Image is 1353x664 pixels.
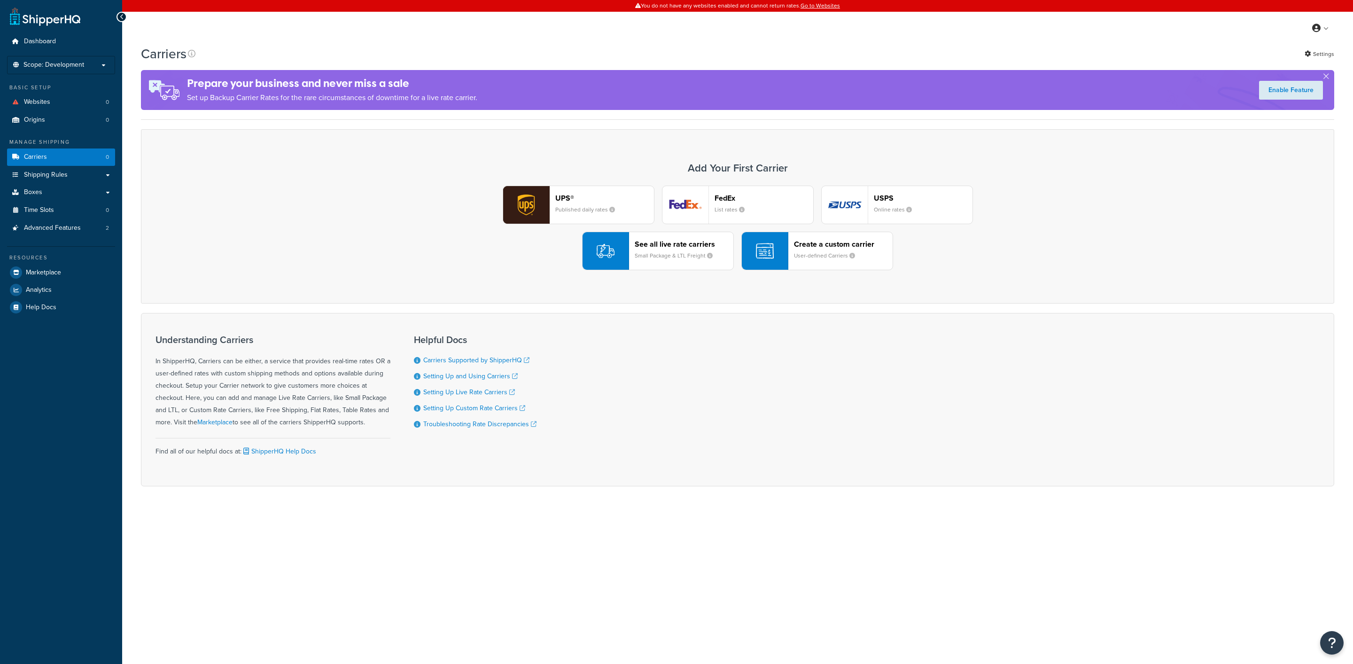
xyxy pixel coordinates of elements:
img: icon-carrier-custom-c93b8a24.svg [756,242,774,260]
a: Carriers Supported by ShipperHQ [423,355,529,365]
span: Help Docs [26,304,56,312]
h1: Carriers [141,45,187,63]
small: Published daily rates [555,205,622,214]
span: Websites [24,98,50,106]
span: Scope: Development [23,61,84,69]
div: Find all of our helpful docs at: [156,438,390,458]
small: Small Package & LTL Freight [635,251,720,260]
a: Origins 0 [7,111,115,129]
button: See all live rate carriersSmall Package & LTL Freight [582,232,734,270]
h4: Prepare your business and never miss a sale [187,76,477,91]
span: Boxes [24,188,42,196]
a: Shipping Rules [7,166,115,184]
a: Time Slots 0 [7,202,115,219]
span: Analytics [26,286,52,294]
span: Marketplace [26,269,61,277]
span: 0 [106,116,109,124]
button: fedEx logoFedExList rates [662,186,814,224]
header: USPS [874,194,972,203]
li: Carriers [7,148,115,166]
a: ShipperHQ Home [10,7,80,26]
a: Advanced Features 2 [7,219,115,237]
a: Setting Up and Using Carriers [423,371,518,381]
button: usps logoUSPSOnline rates [821,186,973,224]
div: Basic Setup [7,84,115,92]
header: Create a custom carrier [794,240,893,249]
a: Setting Up Custom Rate Carriers [423,403,525,413]
span: 0 [106,153,109,161]
button: Create a custom carrierUser-defined Carriers [741,232,893,270]
p: Set up Backup Carrier Rates for the rare circumstances of downtime for a live rate carrier. [187,91,477,104]
a: Enable Feature [1259,81,1323,100]
li: Advanced Features [7,219,115,237]
small: User-defined Carriers [794,251,863,260]
div: Resources [7,254,115,262]
span: Dashboard [24,38,56,46]
img: usps logo [822,186,868,224]
a: ShipperHQ Help Docs [241,446,316,456]
li: Websites [7,94,115,111]
a: Marketplace [197,417,233,427]
header: UPS® [555,194,654,203]
li: Time Slots [7,202,115,219]
li: Origins [7,111,115,129]
span: 2 [106,224,109,232]
img: fedEx logo [662,186,708,224]
a: Analytics [7,281,115,298]
header: See all live rate carriers [635,240,733,249]
a: Go to Websites [801,1,840,10]
img: ups logo [503,186,549,224]
small: List rates [715,205,752,214]
span: 0 [106,98,109,106]
span: Origins [24,116,45,124]
span: Shipping Rules [24,171,68,179]
span: Advanced Features [24,224,81,232]
span: Carriers [24,153,47,161]
img: icon-carrier-liverate-becf4550.svg [597,242,614,260]
a: Settings [1305,47,1334,61]
button: Open Resource Center [1320,631,1344,655]
a: Help Docs [7,299,115,316]
a: Setting Up Live Rate Carriers [423,387,515,397]
a: Dashboard [7,33,115,50]
a: Marketplace [7,264,115,281]
a: Troubleshooting Rate Discrepancies [423,419,537,429]
h3: Understanding Carriers [156,335,390,345]
h3: Helpful Docs [414,335,537,345]
span: 0 [106,206,109,214]
div: Manage Shipping [7,138,115,146]
small: Online rates [874,205,919,214]
a: Boxes [7,184,115,201]
h3: Add Your First Carrier [151,163,1324,174]
button: ups logoUPS®Published daily rates [503,186,654,224]
img: ad-rules-rateshop-fe6ec290ccb7230408bd80ed9643f0289d75e0ffd9eb532fc0e269fcd187b520.png [141,70,187,110]
a: Carriers 0 [7,148,115,166]
header: FedEx [715,194,813,203]
div: In ShipperHQ, Carriers can be either, a service that provides real-time rates OR a user-defined r... [156,335,390,429]
a: Websites 0 [7,94,115,111]
span: Time Slots [24,206,54,214]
